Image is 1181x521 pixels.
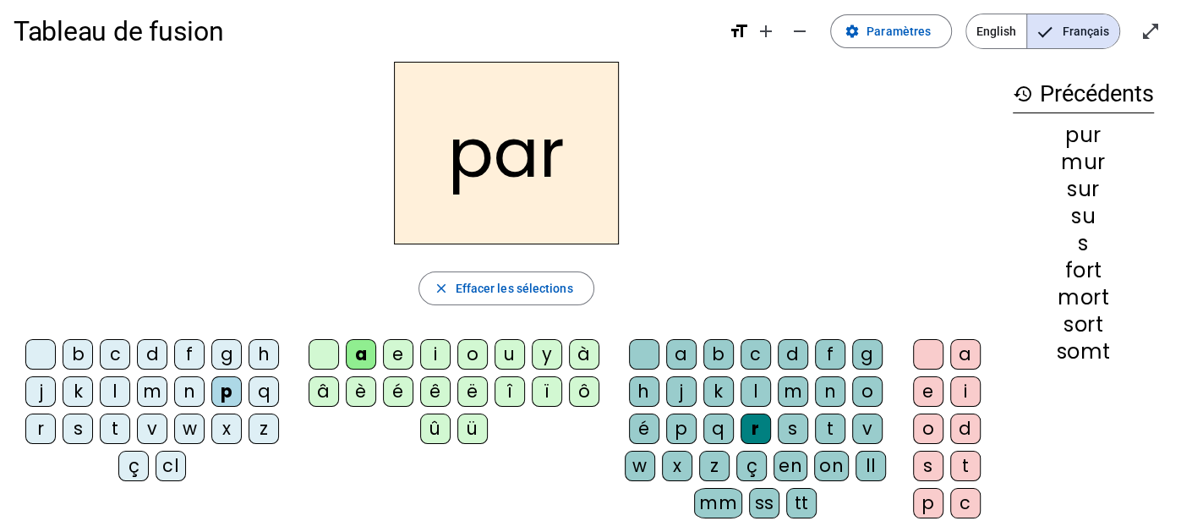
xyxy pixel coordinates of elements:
div: ô [569,376,599,407]
span: Paramètres [867,21,931,41]
div: ï [532,376,562,407]
div: r [25,414,56,444]
div: l [741,376,771,407]
div: sort [1013,315,1154,335]
div: j [666,376,697,407]
div: z [699,451,730,481]
div: i [950,376,981,407]
button: Diminuer la taille de la police [783,14,817,48]
div: somt [1013,342,1154,362]
div: p [913,488,943,518]
div: o [913,414,943,444]
div: n [174,376,205,407]
div: o [852,376,883,407]
div: k [703,376,734,407]
div: g [211,339,242,370]
div: s [63,414,93,444]
h2: par [394,62,619,244]
div: mur [1013,152,1154,173]
div: à [569,339,599,370]
div: d [950,414,981,444]
mat-icon: close [433,281,448,296]
div: t [815,414,845,444]
div: pur [1013,125,1154,145]
div: ss [749,488,779,518]
span: Français [1027,14,1119,48]
div: g [852,339,883,370]
div: mort [1013,288,1154,308]
div: c [950,488,981,518]
div: ë [457,376,488,407]
mat-icon: add [756,21,776,41]
mat-button-toggle-group: Language selection [965,14,1120,49]
div: y [532,339,562,370]
div: b [63,339,93,370]
span: Effacer les sélections [455,278,572,299]
div: l [100,376,130,407]
div: h [249,339,279,370]
div: î [495,376,525,407]
div: d [778,339,808,370]
div: ê [420,376,451,407]
div: e [383,339,413,370]
div: a [950,339,981,370]
div: w [625,451,655,481]
span: English [966,14,1026,48]
h3: Précédents [1013,75,1154,113]
div: z [249,414,279,444]
div: u [495,339,525,370]
div: m [137,376,167,407]
div: é [629,414,659,444]
div: ll [856,451,886,481]
div: p [666,414,697,444]
div: è [346,376,376,407]
div: ç [118,451,149,481]
mat-icon: remove [790,21,810,41]
div: su [1013,206,1154,227]
div: ç [736,451,767,481]
div: k [63,376,93,407]
mat-icon: open_in_full [1140,21,1161,41]
div: r [741,414,771,444]
div: n [815,376,845,407]
div: s [913,451,943,481]
h1: Tableau de fusion [14,4,715,58]
div: t [100,414,130,444]
div: on [814,451,849,481]
div: tt [786,488,817,518]
div: en [774,451,807,481]
div: q [703,414,734,444]
div: m [778,376,808,407]
div: fort [1013,260,1154,281]
mat-icon: format_size [729,21,749,41]
div: q [249,376,279,407]
div: â [309,376,339,407]
button: Paramètres [830,14,952,48]
div: h [629,376,659,407]
div: c [741,339,771,370]
div: t [950,451,981,481]
div: û [420,414,451,444]
button: Entrer en plein écran [1134,14,1167,48]
div: f [174,339,205,370]
div: e [913,376,943,407]
div: v [852,414,883,444]
div: x [211,414,242,444]
div: o [457,339,488,370]
div: mm [694,488,742,518]
div: d [137,339,167,370]
div: w [174,414,205,444]
div: c [100,339,130,370]
div: j [25,376,56,407]
div: b [703,339,734,370]
div: v [137,414,167,444]
div: a [346,339,376,370]
div: ü [457,414,488,444]
div: s [778,414,808,444]
div: p [211,376,242,407]
div: a [666,339,697,370]
mat-icon: settings [845,24,860,39]
button: Effacer les sélections [418,271,593,305]
div: é [383,376,413,407]
div: s [1013,233,1154,254]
